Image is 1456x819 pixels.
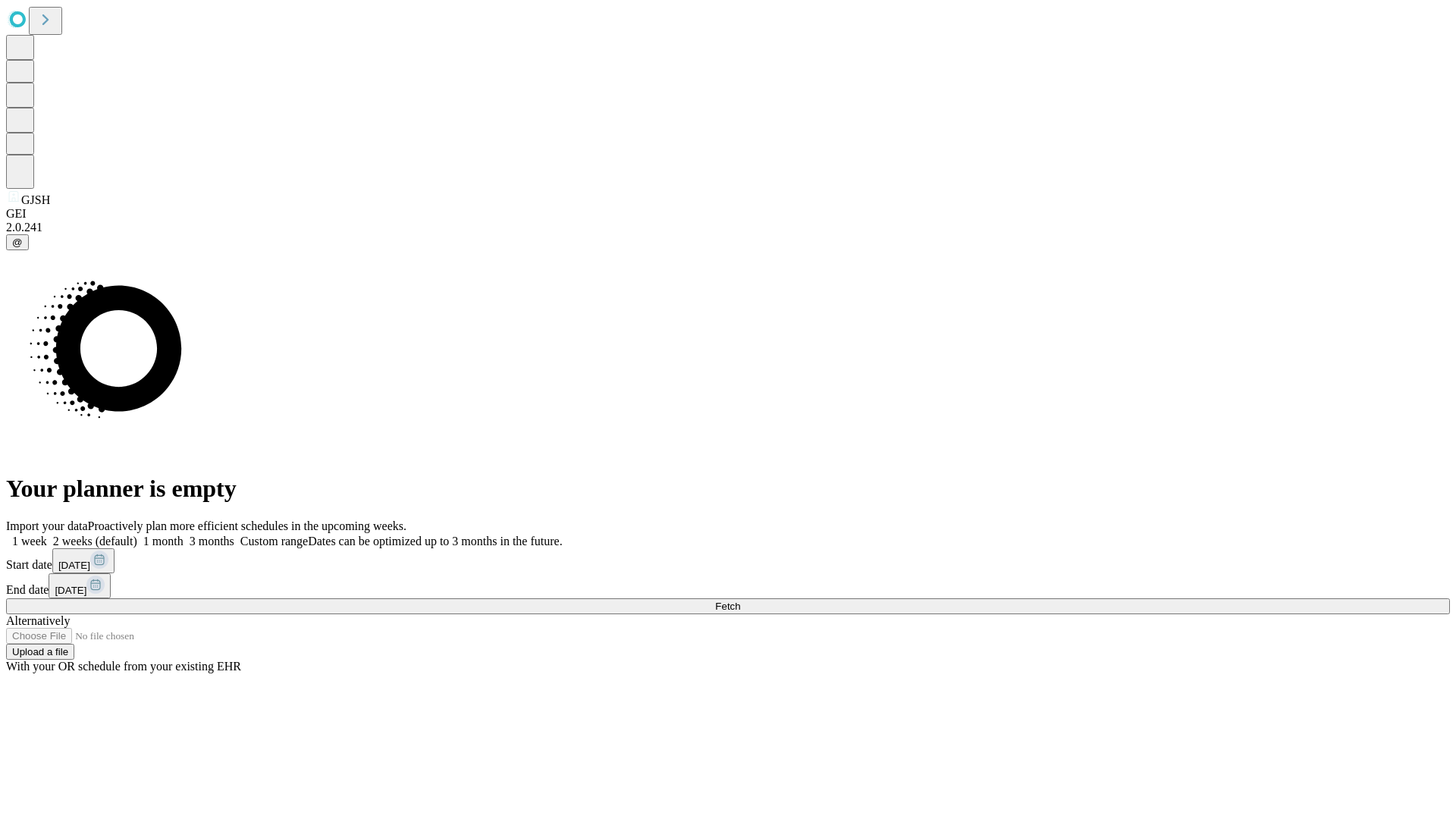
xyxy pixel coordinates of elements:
span: 2 weeks (default) [53,535,137,548]
button: Upload a file [6,644,74,660]
span: GJSH [21,193,50,206]
span: Import your data [6,519,88,532]
span: Dates can be optimized up to 3 months in the future. [308,535,562,548]
div: Start date [6,548,1450,573]
button: @ [6,234,29,250]
span: Alternatively [6,614,70,627]
span: 1 week [12,535,47,548]
span: [DATE] [58,560,90,571]
span: [DATE] [55,585,86,596]
button: Fetch [6,598,1450,614]
div: End date [6,573,1450,598]
button: [DATE] [49,573,111,598]
span: 1 month [143,535,184,548]
h1: Your planner is empty [6,475,1450,503]
span: 3 months [190,535,234,548]
span: Proactively plan more efficient schedules in the upcoming weeks. [88,519,406,532]
span: Fetch [715,601,740,612]
span: Custom range [240,535,308,548]
span: With your OR schedule from your existing EHR [6,660,241,673]
button: [DATE] [52,548,115,573]
div: 2.0.241 [6,221,1450,234]
span: @ [12,237,23,248]
div: GEI [6,207,1450,221]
